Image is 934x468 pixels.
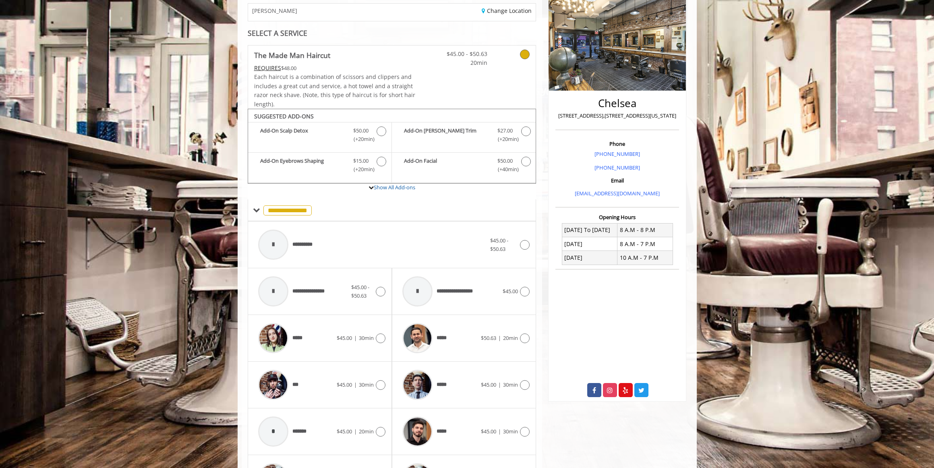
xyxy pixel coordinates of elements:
span: 30min [503,381,518,388]
span: | [498,381,501,388]
a: Change Location [482,7,532,14]
h2: Chelsea [557,97,677,109]
td: 10 A.M - 7 P.M [617,251,673,265]
a: [PHONE_NUMBER] [594,164,640,171]
p: [STREET_ADDRESS],[STREET_ADDRESS][US_STATE] [557,112,677,120]
span: 20min [440,58,487,67]
a: Show All Add-ons [374,184,415,191]
span: $45.00 [481,381,496,388]
span: $50.63 [481,334,496,342]
label: Add-On Scalp Detox [252,126,387,145]
span: $45.00 - $50.63 [490,237,508,253]
span: (+20min ) [349,135,373,143]
h3: Email [557,178,677,183]
span: | [354,334,357,342]
b: Add-On Eyebrows Shaping [260,157,345,174]
a: [PHONE_NUMBER] [594,150,640,157]
h3: Phone [557,141,677,147]
td: 8 A.M - 7 P.M [617,237,673,251]
span: $27.00 [497,126,513,135]
span: 30min [503,428,518,435]
label: Add-On Beard Trim [396,126,532,145]
div: The Made Man Haircut Add-onS [248,109,536,184]
div: $48.00 [254,64,416,72]
b: Add-On Scalp Detox [260,126,345,143]
label: Add-On Facial [396,157,532,176]
span: This service needs some Advance to be paid before we block your appointment [254,64,281,72]
label: Add-On Eyebrows Shaping [252,157,387,176]
span: | [498,428,501,435]
td: [DATE] [562,237,617,251]
span: (+20min ) [349,165,373,174]
td: 8 A.M - 8 P.M [617,223,673,237]
span: 30min [359,381,374,388]
a: [EMAIL_ADDRESS][DOMAIN_NAME] [575,190,660,197]
td: [DATE] [562,251,617,265]
span: Each haircut is a combination of scissors and clippers and includes a great cut and service, a ho... [254,73,415,108]
span: $50.00 [353,126,369,135]
span: $45.00 [481,428,496,435]
span: $45.00 [337,334,352,342]
span: $50.00 [497,157,513,165]
span: $45.00 [337,428,352,435]
span: [PERSON_NAME] [252,8,297,14]
span: 30min [359,334,374,342]
td: [DATE] To [DATE] [562,223,617,237]
span: $45.00 - $50.63 [440,50,487,58]
span: (+20min ) [493,135,517,143]
span: 20min [503,334,518,342]
b: Add-On [PERSON_NAME] Trim [404,126,489,143]
b: The Made Man Haircut [254,50,330,61]
span: (+40min ) [493,165,517,174]
span: | [498,334,501,342]
span: $15.00 [353,157,369,165]
div: SELECT A SERVICE [248,29,536,37]
b: Add-On Facial [404,157,489,174]
span: $45.00 [503,288,518,295]
h3: Opening Hours [555,214,679,220]
b: SUGGESTED ADD-ONS [254,112,314,120]
span: | [354,381,357,388]
span: $45.00 - $50.63 [351,284,369,299]
span: $45.00 [337,381,352,388]
span: | [354,428,357,435]
span: 20min [359,428,374,435]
